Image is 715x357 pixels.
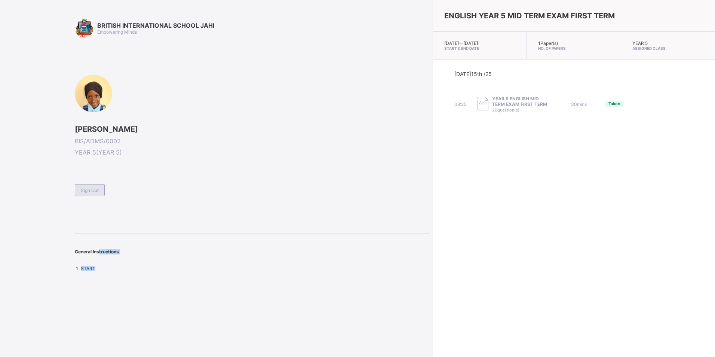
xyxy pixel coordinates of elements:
[538,40,558,46] span: 1 Paper(s)
[75,137,429,145] span: BIS/ADMS/0002
[75,149,429,156] span: YEAR 5 ( YEAR 5 )
[492,96,549,107] span: YEAR 5 ENGLISH MID TERM EXAM FIRST TERM
[75,249,119,254] span: General Instructions
[492,107,519,113] span: 20 question(s)
[97,29,137,35] span: Empowering Minds
[538,46,609,51] span: No. of Papers
[571,101,587,107] span: 30 mins
[81,187,99,193] span: Sign Out
[444,46,515,51] span: Start & End Date
[75,125,429,134] span: [PERSON_NAME]
[444,11,615,20] span: ENGLISH YEAR 5 MID TERM EXAM FIRST TERM
[632,46,704,51] span: Assigned Class
[454,101,466,107] span: 08:25
[444,40,478,46] span: [DATE] — [DATE]
[478,97,488,111] img: take_paper.cd97e1aca70de81545fe8e300f84619e.svg
[81,266,95,271] span: START
[632,40,648,46] span: YEAR 5
[454,71,492,77] span: [DATE] 15th /25
[608,101,620,106] span: Taken
[97,22,214,29] span: BRITISH INTERNATIONAL SCHOOL JAHI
